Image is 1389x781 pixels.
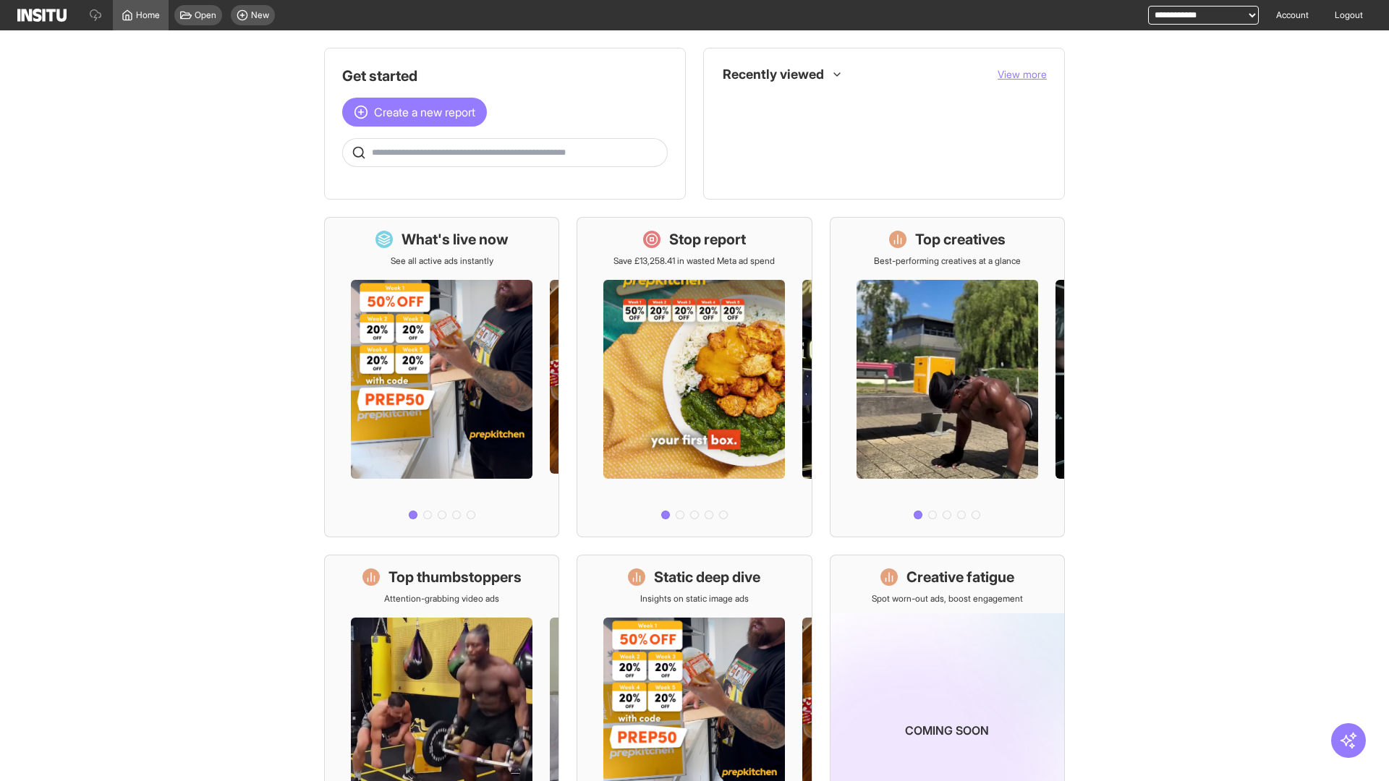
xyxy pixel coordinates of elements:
[577,217,812,537] a: Stop reportSave £13,258.41 in wasted Meta ad spend
[384,593,499,605] p: Attention-grabbing video ads
[613,255,775,267] p: Save £13,258.41 in wasted Meta ad spend
[17,9,67,22] img: Logo
[374,103,475,121] span: Create a new report
[251,9,269,21] span: New
[324,217,559,537] a: What's live nowSee all active ads instantly
[998,68,1047,80] span: View more
[391,255,493,267] p: See all active ads instantly
[915,229,1006,249] h1: Top creatives
[640,593,749,605] p: Insights on static image ads
[342,98,487,127] button: Create a new report
[874,255,1021,267] p: Best-performing creatives at a glance
[195,9,216,21] span: Open
[654,567,760,587] h1: Static deep dive
[342,66,668,86] h1: Get started
[136,9,160,21] span: Home
[388,567,522,587] h1: Top thumbstoppers
[830,217,1065,537] a: Top creativesBest-performing creatives at a glance
[402,229,509,249] h1: What's live now
[669,229,746,249] h1: Stop report
[998,67,1047,82] button: View more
